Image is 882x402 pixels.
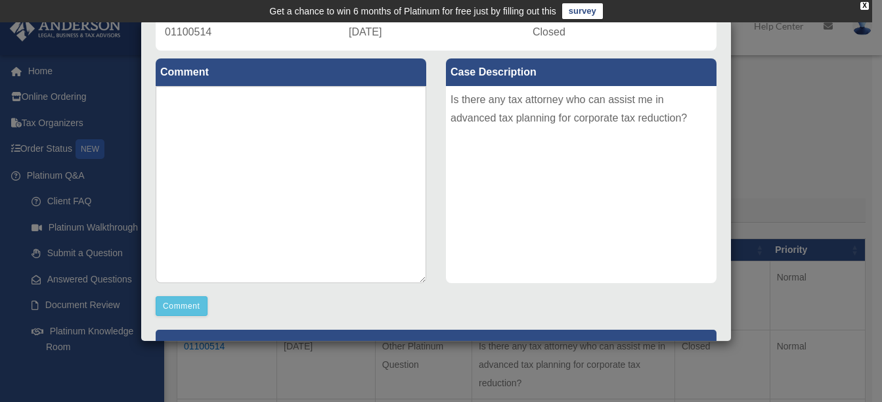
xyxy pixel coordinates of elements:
[156,330,717,362] p: [PERSON_NAME] Advisors
[165,26,211,37] span: 01100514
[446,86,717,283] div: Is there any tax attorney who can assist me in advanced tax planning for corporate tax reduction?
[446,58,717,86] label: Case Description
[156,296,208,316] button: Comment
[269,3,556,19] div: Get a chance to win 6 months of Platinum for free just by filling out this
[349,26,382,37] span: [DATE]
[860,2,869,10] div: close
[156,58,426,86] label: Comment
[562,3,603,19] a: survey
[533,26,565,37] span: Closed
